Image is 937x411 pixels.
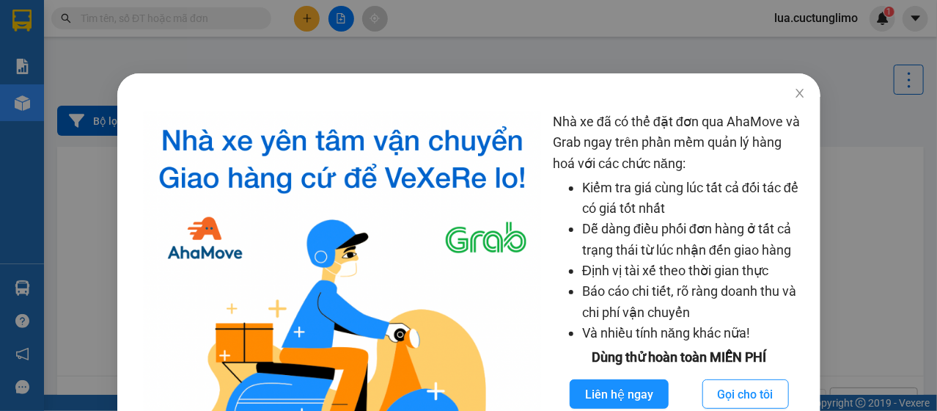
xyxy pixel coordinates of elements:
[582,178,805,219] li: Kiểm tra giá cùng lúc tất cả đối tác để có giá tốt nhất
[717,385,773,404] span: Gọi cho tôi
[582,261,805,281] li: Định vị tài xế theo thời gian thực
[582,219,805,261] li: Dễ dàng điều phối đơn hàng ở tất cả trạng thái từ lúc nhận đến giao hàng
[582,323,805,343] li: Và nhiều tính năng khác nữa!
[702,379,788,409] button: Gọi cho tôi
[570,379,669,409] button: Liên hệ ngay
[582,281,805,323] li: Báo cáo chi tiết, rõ ràng doanh thu và chi phí vận chuyển
[779,73,820,114] button: Close
[553,347,805,368] div: Dùng thử hoàn toàn MIỄN PHÍ
[793,87,805,99] span: close
[585,385,653,404] span: Liên hệ ngay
